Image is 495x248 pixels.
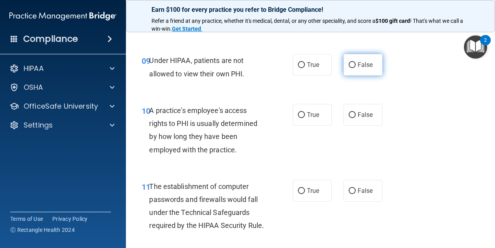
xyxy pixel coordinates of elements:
span: False [358,111,373,118]
p: OSHA [24,83,43,92]
span: A practice's employee's access rights to PHI is usually determined by how long they have been emp... [149,106,257,154]
a: HIPAA [9,64,115,73]
a: OfficeSafe University [9,102,115,111]
span: True [307,187,319,194]
p: Settings [24,120,53,130]
a: Settings [9,120,115,130]
h4: Compliance [23,33,78,44]
input: False [349,188,356,194]
span: Ⓒ Rectangle Health 2024 [10,226,75,234]
span: ! That's what we call a win-win. [151,18,464,32]
span: Under HIPAA, patients are not allowed to view their own PHI. [149,56,244,78]
a: Privacy Policy [52,215,88,223]
strong: Get Started [172,26,201,32]
span: Refer a friend at any practice, whether it's medical, dental, or any other speciality, and score a [151,18,375,24]
span: False [358,187,373,194]
input: False [349,62,356,68]
span: The establishment of computer passwords and firewalls would fall under the Technical Safeguards r... [149,182,264,230]
strong: $100 gift card [375,18,410,24]
input: True [298,188,305,194]
a: Get Started [172,26,202,32]
span: True [307,111,319,118]
span: 11 [142,182,150,192]
span: True [307,61,319,68]
input: True [298,112,305,118]
button: Open Resource Center, 2 new notifications [464,35,487,59]
img: PMB logo [9,8,116,24]
a: OSHA [9,83,115,92]
p: Earn $100 for every practice you refer to Bridge Compliance! [151,6,469,13]
span: False [358,61,373,68]
input: True [298,62,305,68]
input: False [349,112,356,118]
a: Terms of Use [10,215,43,223]
p: HIPAA [24,64,44,73]
span: 10 [142,106,150,116]
div: 2 [484,40,487,50]
span: 09 [142,56,150,66]
p: OfficeSafe University [24,102,98,111]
